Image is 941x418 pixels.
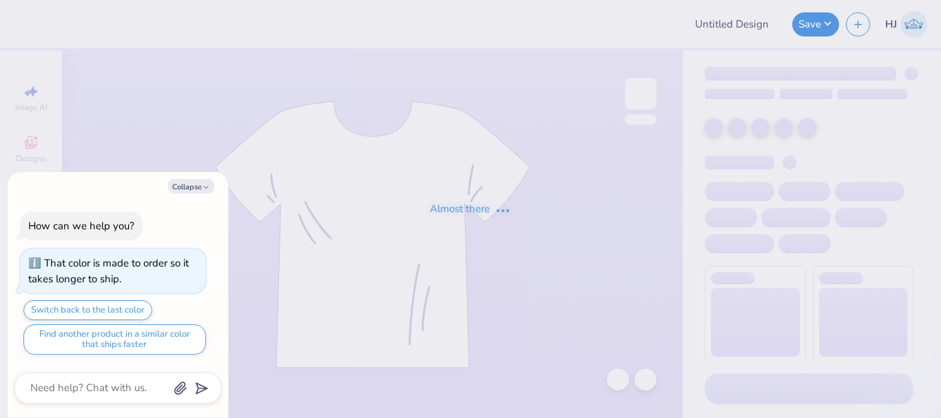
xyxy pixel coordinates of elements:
[28,256,189,286] div: That color is made to order so it takes longer to ship.
[23,324,206,355] button: Find another product in a similar color that ships faster
[28,219,134,233] div: How can we help you?
[430,201,511,217] div: Almost there
[23,300,152,320] button: Switch back to the last color
[168,179,214,194] button: Collapse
